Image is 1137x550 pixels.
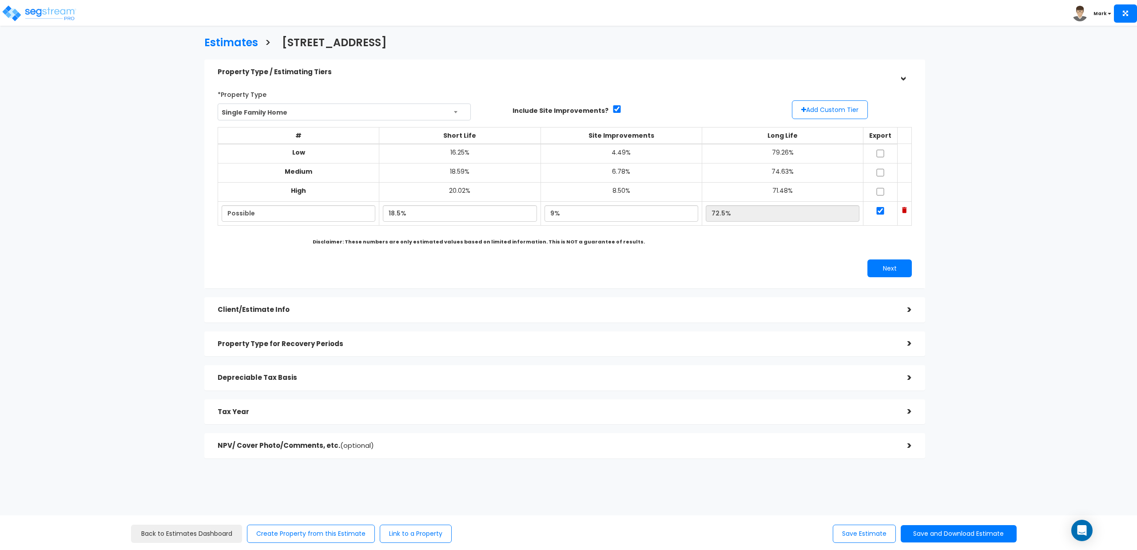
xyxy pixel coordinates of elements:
button: Save Estimate [833,525,896,543]
button: Add Custom Tier [792,100,868,119]
div: > [896,63,910,81]
h5: NPV/ Cover Photo/Comments, etc. [218,442,894,450]
button: Next [867,259,912,277]
div: Open Intercom Messenger [1071,520,1093,541]
h3: [STREET_ADDRESS] [282,37,387,51]
img: avatar.png [1072,6,1088,21]
td: 71.48% [702,182,863,201]
button: Create Property from this Estimate [247,525,375,543]
a: [STREET_ADDRESS] [275,28,387,55]
span: Single Family Home [218,104,470,121]
b: Disclaimer: These numbers are only estimated values based on limited information. This is NOT a g... [313,238,645,245]
h5: Client/Estimate Info [218,306,894,314]
td: 4.49% [541,144,702,163]
button: Link to a Property [380,525,452,543]
div: > [894,371,912,385]
td: 16.25% [379,144,541,163]
th: Export [863,127,898,144]
a: Estimates [198,28,258,55]
h5: Tax Year [218,408,894,416]
th: Long Life [702,127,863,144]
td: 79.26% [702,144,863,163]
td: 74.63% [702,163,863,182]
td: 18.59% [379,163,541,182]
span: Single Family Home [218,104,471,120]
div: > [894,405,912,418]
div: > [894,439,912,453]
span: (optional) [340,441,374,450]
h5: Property Type / Estimating Tiers [218,68,894,76]
a: Back to Estimates Dashboard [131,525,242,543]
div: > [894,337,912,351]
td: 6.78% [541,163,702,182]
h3: > [265,37,271,51]
label: *Property Type [218,87,266,99]
th: # [218,127,379,144]
h5: Property Type for Recovery Periods [218,340,894,348]
b: Low [292,148,305,157]
h5: Depreciable Tax Basis [218,374,894,382]
img: logo_pro_r.png [1,4,77,22]
img: Trash Icon [902,207,907,213]
b: Medium [285,167,312,176]
button: Save and Download Estimate [901,525,1017,542]
th: Short Life [379,127,541,144]
b: Mark [1093,10,1107,17]
label: Include Site Improvements? [513,106,608,115]
h3: Estimates [204,37,258,51]
td: 20.02% [379,182,541,201]
div: > [894,303,912,317]
td: 8.50% [541,182,702,201]
th: Site Improvements [541,127,702,144]
b: High [291,186,306,195]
